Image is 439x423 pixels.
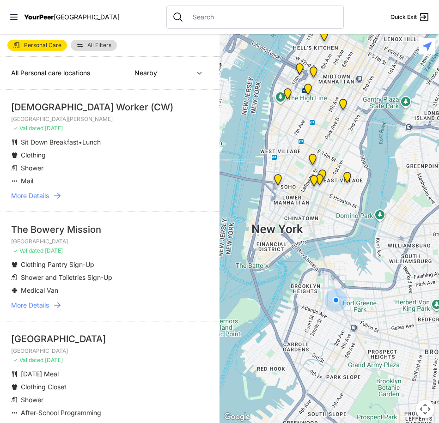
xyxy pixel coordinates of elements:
span: ✓ Validated [13,125,43,132]
span: Mail [21,177,33,185]
p: [GEOGRAPHIC_DATA] [11,238,208,245]
span: Clothing [21,151,46,159]
div: Sylvia's Place [294,63,305,78]
span: Clothing Pantry Sign-Up [21,260,94,268]
span: Sit Down Breakfast [21,138,79,146]
span: • [79,138,82,146]
div: Bowery Campus [308,175,320,190]
p: [GEOGRAPHIC_DATA] [11,347,208,355]
span: Medical Van [21,286,58,294]
img: Google [222,411,252,423]
button: Map camera controls [416,400,434,418]
span: ✓ Validated [13,357,43,363]
a: Open this area in Google Maps (opens a new window) [222,411,252,423]
a: More Details [11,301,208,310]
span: Lunch [82,138,101,146]
span: All Personal care locations [11,69,90,77]
div: Positive Health Project [308,66,319,81]
a: YourPeer[GEOGRAPHIC_DATA] [24,14,120,20]
span: [DATE] [45,247,63,254]
span: Quick Exit [390,13,417,21]
p: [GEOGRAPHIC_DATA][PERSON_NAME] [11,115,208,123]
div: Manhattan [341,172,353,187]
span: [DATE] [45,357,63,363]
div: Harvey Milk High School [307,154,318,169]
span: More Details [11,301,49,310]
div: Antonio Olivieri Drop-in Center [302,84,314,98]
span: [GEOGRAPHIC_DATA] [54,13,120,21]
span: Clothing Closet [21,383,67,391]
span: Personal Care [24,42,61,48]
div: [DEMOGRAPHIC_DATA] Worker (CW) [11,101,208,114]
span: Shower [21,164,43,172]
a: Personal Care [7,40,67,51]
input: Search [187,12,338,22]
span: Shower [21,396,43,404]
div: [GEOGRAPHIC_DATA] [11,332,208,345]
div: Maryhouse [317,169,328,184]
span: [DATE] [45,125,63,132]
span: YourPeer [24,13,54,21]
a: More Details [11,191,208,200]
div: Main Location, SoHo, DYCD Youth Drop-in Center [272,174,284,189]
div: 9th Avenue Drop-in Center [318,30,330,45]
span: Shower and Toiletries Sign-Up [21,273,112,281]
div: The Bowery Mission [11,223,208,236]
div: Mainchance Adult Drop-in Center [337,99,349,114]
span: After-School Programming [21,409,101,417]
span: [DATE] Meal [21,370,59,378]
a: All Filters [71,40,117,51]
span: ✓ Validated [13,247,43,254]
span: All Filters [87,42,111,48]
div: St. Joseph House [314,174,325,189]
a: Quick Exit [390,12,430,23]
div: You are here! [324,289,348,312]
span: More Details [11,191,49,200]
